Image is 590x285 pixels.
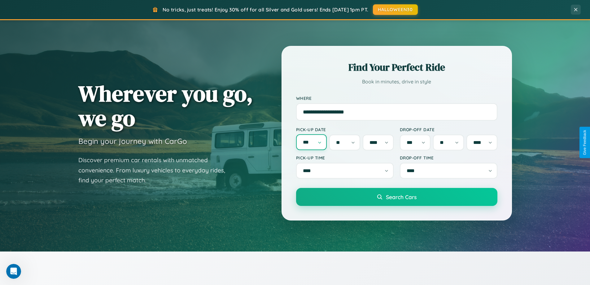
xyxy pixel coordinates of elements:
span: Search Cars [386,194,417,200]
label: Where [296,96,497,101]
label: Pick-up Time [296,155,394,160]
button: Search Cars [296,188,497,206]
h3: Begin your journey with CarGo [78,136,187,146]
div: Give Feedback [583,130,587,155]
label: Drop-off Time [400,155,497,160]
h2: Find Your Perfect Ride [296,60,497,74]
label: Drop-off Date [400,127,497,132]
p: Book in minutes, drive in style [296,77,497,86]
button: HALLOWEEN30 [373,4,418,15]
iframe: Intercom live chat [6,264,21,279]
label: Pick-up Date [296,127,394,132]
h1: Wherever you go, we go [78,81,253,130]
p: Discover premium car rentals with unmatched convenience. From luxury vehicles to everyday rides, ... [78,155,233,185]
span: No tricks, just treats! Enjoy 30% off for all Silver and Gold users! Ends [DATE] 1pm PT. [163,7,368,13]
